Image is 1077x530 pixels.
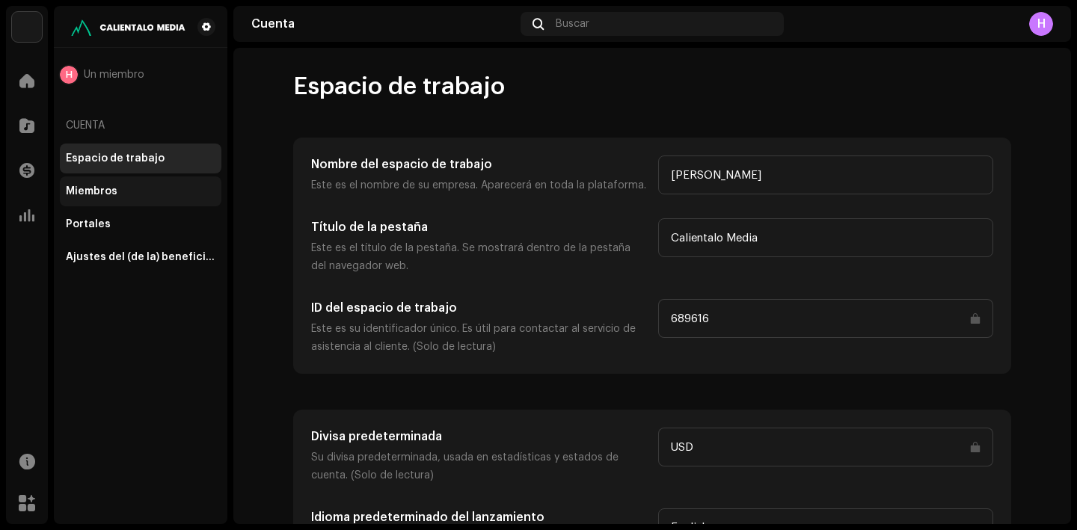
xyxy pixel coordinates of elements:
[12,12,42,42] img: 4d5a508c-c80f-4d99-b7fb-82554657661d
[66,185,117,197] div: Miembros
[1029,12,1053,36] div: H
[60,66,78,84] div: H
[658,155,993,194] input: Escriba algo...
[658,218,993,257] input: Escriba algo...
[66,251,215,263] div: Ajustes del (de la) beneficiario(a)
[60,176,221,206] re-m-nav-item: Miembros
[311,320,646,356] p: Este es su identificador único. Es útil para contactar al servicio de asistencia al cliente. (Sol...
[60,242,221,272] re-m-nav-item: Ajustes del (de la) beneficiario(a)
[251,18,515,30] div: Cuenta
[311,299,646,317] h5: ID del espacio de trabajo
[311,449,646,484] p: Su divisa predeterminada, usada en estadísticas y estados de cuenta. (Solo de lectura)
[311,218,646,236] h5: Título de la pestaña
[658,299,993,338] input: Escriba algo...
[556,18,589,30] span: Buscar
[293,72,505,102] span: Espacio de trabajo
[60,144,221,173] re-m-nav-item: Espacio de trabajo
[60,108,221,144] re-a-nav-header: Cuenta
[311,239,646,275] p: Este es el título de la pestaña. Se mostrará dentro de la pestaña del navegador web.
[60,209,221,239] re-m-nav-item: Portales
[311,155,646,173] h5: Nombre del espacio de trabajo
[311,176,646,194] p: Este es el nombre de su empresa. Aparecerá en toda la plataforma.
[658,428,993,466] input: Escriba algo...
[311,428,646,446] h5: Divisa predeterminada
[84,69,144,81] span: Un miembro
[311,508,646,526] h5: Idioma predeterminado del lanzamiento
[66,18,191,36] img: 7febf078-6aff-4fe0-b3ac-5fa913fd5324
[66,152,165,164] div: Espacio de trabajo
[66,218,111,230] div: Portales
